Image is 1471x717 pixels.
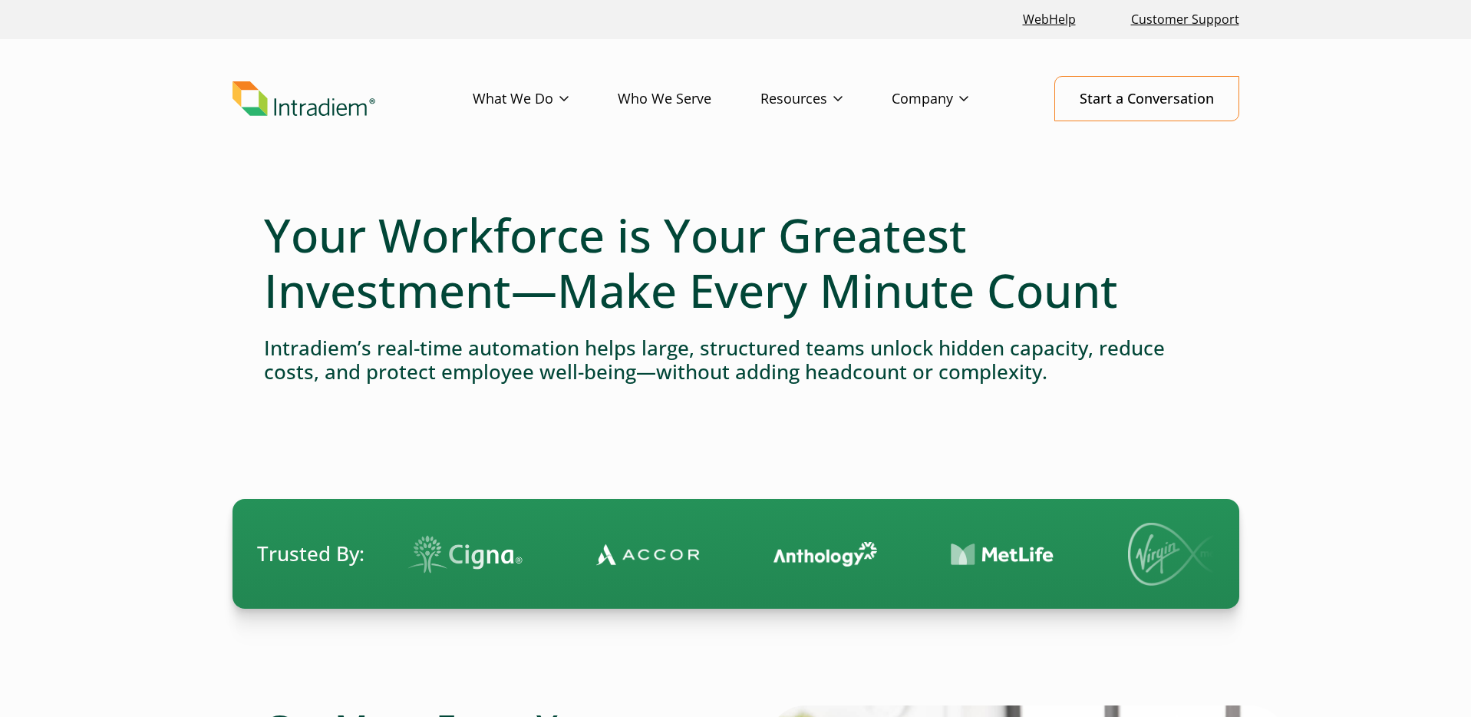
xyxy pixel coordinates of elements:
[257,540,364,568] span: Trusted By:
[473,77,618,121] a: What We Do
[264,336,1208,384] h4: Intradiem’s real-time automation helps large, structured teams unlock hidden capacity, reduce cos...
[1125,3,1245,36] a: Customer Support
[1054,76,1239,121] a: Start a Conversation
[951,543,1054,567] img: Contact Center Automation MetLife Logo
[264,207,1208,318] h1: Your Workforce is Your Greatest Investment—Make Every Minute Count
[892,77,1017,121] a: Company
[1017,3,1082,36] a: Link opens in a new window
[618,77,760,121] a: Who We Serve
[760,77,892,121] a: Resources
[233,81,375,117] img: Intradiem
[1128,523,1235,586] img: Virgin Media logo.
[596,543,700,566] img: Contact Center Automation Accor Logo
[233,81,473,117] a: Link to homepage of Intradiem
